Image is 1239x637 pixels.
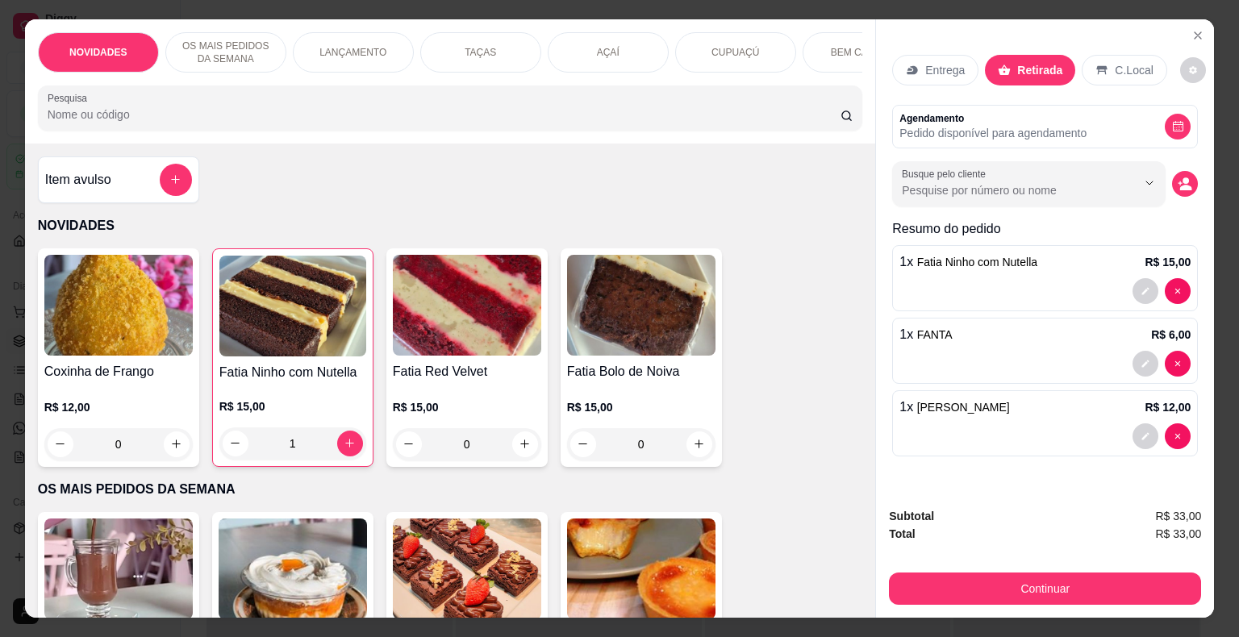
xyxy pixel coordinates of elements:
[38,216,863,235] p: NOVIDADES
[1180,57,1206,83] button: decrease-product-quantity
[1151,327,1191,343] p: R$ 6,00
[44,362,193,381] h4: Coxinha de Frango
[219,398,366,414] p: R$ 15,00
[219,363,366,382] h4: Fatia Ninho com Nutella
[1165,351,1191,377] button: decrease-product-quantity
[567,399,715,415] p: R$ 15,00
[44,518,193,619] img: product-image
[831,46,895,59] p: BEM CASADO
[219,518,367,619] img: product-image
[567,518,715,619] img: product-image
[889,527,915,540] strong: Total
[917,401,1010,414] span: [PERSON_NAME]
[1115,62,1153,78] p: C.Local
[393,255,541,356] img: product-image
[160,164,192,196] button: add-separate-item
[337,431,363,456] button: increase-product-quantity
[899,125,1087,141] p: Pedido disponível para agendamento
[1133,278,1158,304] button: decrease-product-quantity
[899,252,1037,272] p: 1 x
[223,431,248,456] button: decrease-product-quantity
[899,325,952,344] p: 1 x
[1165,278,1191,304] button: decrease-product-quantity
[512,431,538,457] button: increase-product-quantity
[711,46,759,59] p: CUPUAÇÚ
[892,219,1198,239] p: Resumo do pedido
[1133,423,1158,449] button: decrease-product-quantity
[48,91,93,105] label: Pesquisa
[465,46,496,59] p: TAÇAS
[1155,525,1201,543] span: R$ 33,00
[393,518,541,619] img: product-image
[69,46,127,59] p: NOVIDADES
[597,46,619,59] p: AÇAÍ
[567,362,715,381] h4: Fatia Bolo de Noiva
[1137,170,1162,196] button: Show suggestions
[319,46,386,59] p: LANÇAMENTO
[393,399,541,415] p: R$ 15,00
[899,398,1010,417] p: 1 x
[1185,23,1211,48] button: Close
[1133,351,1158,377] button: decrease-product-quantity
[902,167,991,181] label: Busque pelo cliente
[48,431,73,457] button: decrease-product-quantity
[1172,171,1198,197] button: decrease-product-quantity
[1145,399,1191,415] p: R$ 12,00
[1145,254,1191,270] p: R$ 15,00
[48,106,841,123] input: Pesquisa
[917,328,953,341] span: FANTA
[889,510,934,523] strong: Subtotal
[44,399,193,415] p: R$ 12,00
[1017,62,1062,78] p: Retirada
[889,572,1201,605] button: Continuar
[396,431,422,457] button: decrease-product-quantity
[570,431,596,457] button: decrease-product-quantity
[1165,423,1191,449] button: decrease-product-quantity
[686,431,712,457] button: increase-product-quantity
[219,256,366,356] img: product-image
[1165,114,1191,139] button: decrease-product-quantity
[44,255,193,356] img: product-image
[179,40,273,65] p: OS MAIS PEDIDOS DA SEMANA
[902,182,1111,198] input: Busque pelo cliente
[38,480,863,499] p: OS MAIS PEDIDOS DA SEMANA
[925,62,965,78] p: Entrega
[164,431,190,457] button: increase-product-quantity
[917,256,1037,269] span: Fatia Ninho com Nutella
[393,362,541,381] h4: Fatia Red Velvet
[899,112,1087,125] p: Agendamento
[567,255,715,356] img: product-image
[45,170,111,189] h4: Item avulso
[1155,507,1201,525] span: R$ 33,00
